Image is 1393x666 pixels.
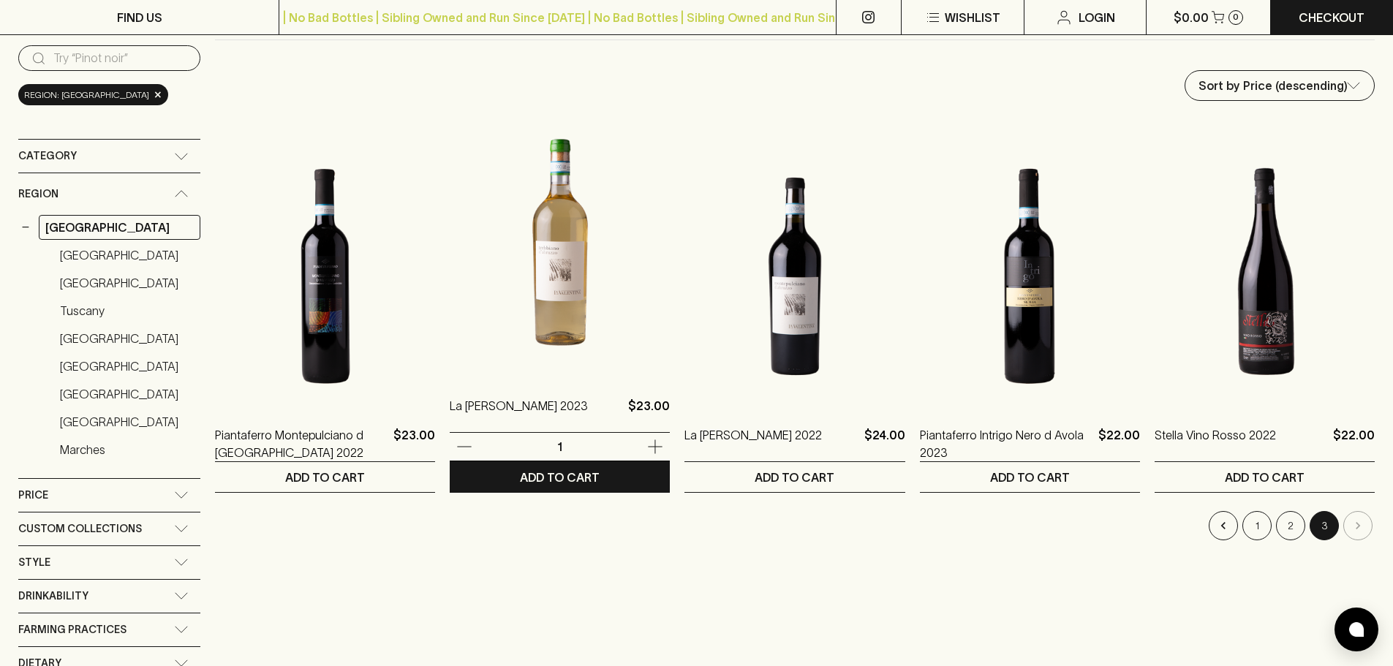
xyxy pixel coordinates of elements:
img: Stella Vino Rosso 2022 [1155,148,1375,404]
img: La Valentina Trebbiano 2023 [450,119,670,375]
span: Style [18,553,50,572]
div: Sort by Price (descending) [1185,71,1374,100]
nav: pagination navigation [215,511,1375,540]
p: $23.00 [393,426,435,461]
button: ADD TO CART [1155,462,1375,492]
a: [GEOGRAPHIC_DATA] [53,243,200,268]
a: Stella Vino Rosso 2022 [1155,426,1276,461]
p: ADD TO CART [1225,469,1305,486]
button: Go to page 2 [1276,511,1305,540]
button: Go to previous page [1209,511,1238,540]
p: ADD TO CART [990,469,1070,486]
img: Piantaferro Montepulciano d Abruzzo 2022 [215,148,435,404]
img: bubble-icon [1349,622,1364,637]
a: Marches [53,437,200,462]
p: Wishlist [945,9,1000,26]
p: 0 [1233,13,1239,21]
p: $24.00 [864,426,905,461]
span: Region [18,185,58,203]
div: Style [18,546,200,579]
p: $23.00 [628,397,670,432]
a: Tuscany [53,298,200,323]
button: − [18,220,33,235]
a: [GEOGRAPHIC_DATA] [39,215,200,240]
a: [GEOGRAPHIC_DATA] [53,382,200,406]
span: region: [GEOGRAPHIC_DATA] [24,88,149,102]
button: Go to page 1 [1242,511,1272,540]
div: Category [18,140,200,173]
a: Piantaferro Montepulciano d [GEOGRAPHIC_DATA] 2022 [215,426,388,461]
button: ADD TO CART [450,462,670,492]
a: La [PERSON_NAME] 2022 [684,426,822,461]
div: Custom Collections [18,512,200,545]
p: $22.00 [1098,426,1140,461]
button: ADD TO CART [920,462,1140,492]
span: Drinkability [18,587,88,605]
button: ADD TO CART [215,462,435,492]
div: Drinkability [18,580,200,613]
p: Checkout [1299,9,1364,26]
p: ADD TO CART [285,469,365,486]
p: FIND US [117,9,162,26]
span: × [154,87,162,102]
p: 1 [543,439,578,455]
p: Sort by Price (descending) [1198,77,1348,94]
div: Region [18,173,200,215]
span: Custom Collections [18,520,142,538]
span: Price [18,486,48,504]
button: ADD TO CART [684,462,905,492]
p: Login [1079,9,1115,26]
a: Piantaferro Intrigo Nero d Avola 2023 [920,426,1092,461]
p: ADD TO CART [520,469,600,486]
p: $22.00 [1333,426,1375,461]
div: Farming Practices [18,613,200,646]
p: $0.00 [1174,9,1209,26]
p: ADD TO CART [755,469,834,486]
a: [GEOGRAPHIC_DATA] [53,409,200,434]
span: Category [18,147,77,165]
a: La [PERSON_NAME] 2023 [450,397,588,432]
a: [GEOGRAPHIC_DATA] [53,270,200,295]
div: Price [18,479,200,512]
button: page 3 [1310,511,1339,540]
a: [GEOGRAPHIC_DATA] [53,354,200,379]
input: Try “Pinot noir” [53,47,189,70]
a: [GEOGRAPHIC_DATA] [53,326,200,351]
img: Piantaferro Intrigo Nero d Avola 2023 [920,148,1140,404]
img: La Valentina Montepulciano 2022 [684,148,905,404]
span: Farming Practices [18,621,127,639]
